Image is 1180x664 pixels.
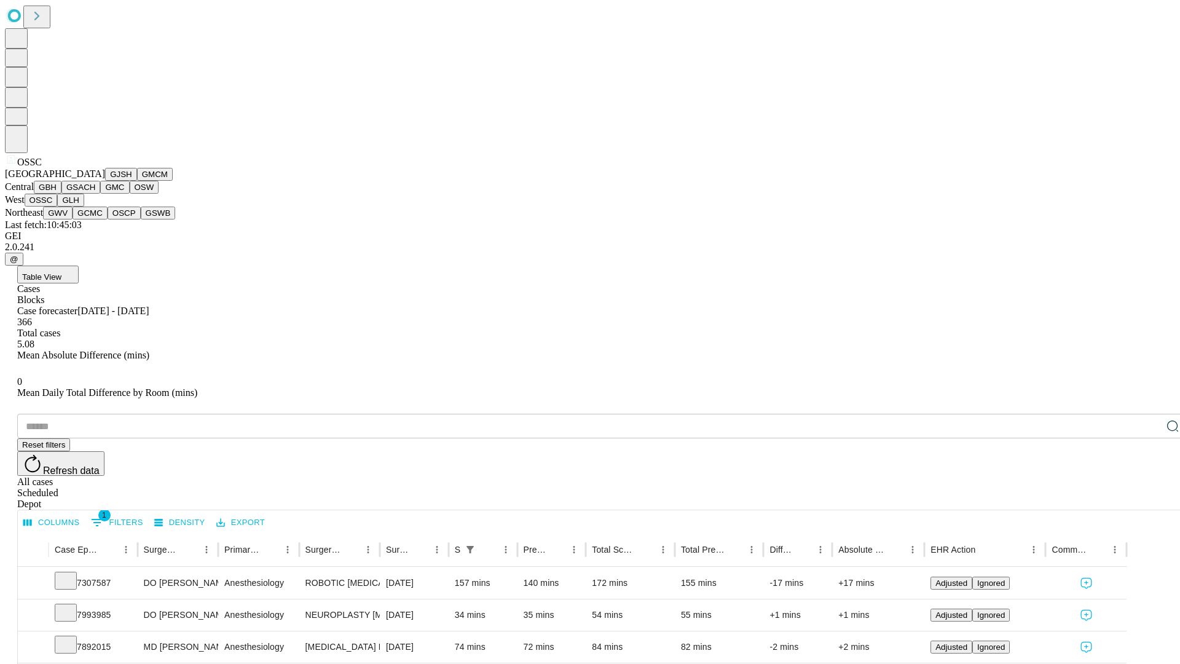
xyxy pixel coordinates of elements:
div: +2 mins [838,631,918,663]
div: Surgeon Name [144,545,179,555]
span: [GEOGRAPHIC_DATA] [5,168,105,179]
div: EHR Action [930,545,975,555]
div: 2.0.241 [5,242,1175,253]
button: Menu [198,541,215,558]
div: Case Epic Id [55,545,99,555]
button: Reset filters [17,438,70,451]
button: Menu [117,541,135,558]
span: Reset filters [22,440,65,449]
div: -2 mins [769,631,826,663]
div: NEUROPLASTY [MEDICAL_DATA] AT [GEOGRAPHIC_DATA] [305,599,374,631]
div: 7993985 [55,599,132,631]
button: GJSH [105,168,137,181]
button: OSSC [25,194,58,207]
div: -17 mins [769,567,826,599]
div: +17 mins [838,567,918,599]
div: [DATE] [386,567,442,599]
button: Sort [181,541,198,558]
span: Central [5,181,34,192]
button: Menu [360,541,377,558]
span: West [5,194,25,205]
div: 34 mins [455,599,511,631]
span: Mean Daily Total Difference by Room (mins) [17,387,197,398]
button: Sort [637,541,655,558]
div: [DATE] [386,599,442,631]
button: Adjusted [930,609,972,622]
button: Sort [262,541,279,558]
button: Menu [1106,541,1123,558]
div: 172 mins [592,567,669,599]
button: GSWB [141,207,176,219]
button: Show filters [88,513,146,532]
span: 5.08 [17,339,34,349]
div: 72 mins [524,631,580,663]
button: Sort [548,541,565,558]
div: Surgery Date [386,545,410,555]
span: Adjusted [935,579,967,588]
button: Menu [497,541,514,558]
div: Surgery Name [305,545,341,555]
div: ROBOTIC [MEDICAL_DATA] KNEE TOTAL [305,567,374,599]
div: Anesthesiology [224,631,293,663]
div: Primary Service [224,545,260,555]
div: MD [PERSON_NAME] [PERSON_NAME] Md [144,631,212,663]
div: 55 mins [681,599,758,631]
div: +1 mins [838,599,918,631]
button: Sort [1089,541,1106,558]
span: Ignored [977,642,1005,652]
span: Northeast [5,207,43,218]
button: Adjusted [930,641,972,654]
div: 1 active filter [462,541,479,558]
div: Anesthesiology [224,567,293,599]
button: Sort [411,541,428,558]
div: 74 mins [455,631,511,663]
button: Sort [480,541,497,558]
button: Menu [812,541,829,558]
div: Absolute Difference [838,545,886,555]
div: Scheduled In Room Duration [455,545,460,555]
div: 157 mins [455,567,511,599]
span: Ignored [977,611,1005,620]
button: Sort [977,541,994,558]
span: [DATE] - [DATE] [77,306,149,316]
button: Sort [887,541,904,558]
button: Menu [279,541,296,558]
button: Export [213,513,268,532]
div: GEI [5,231,1175,242]
button: Menu [1025,541,1042,558]
div: [DATE] [386,631,442,663]
span: OSSC [17,157,42,167]
span: 366 [17,317,32,327]
div: Difference [769,545,793,555]
button: Expand [24,605,42,626]
div: Predicted In Room Duration [524,545,548,555]
button: OSCP [108,207,141,219]
button: GMC [100,181,129,194]
button: Sort [342,541,360,558]
button: OSW [130,181,159,194]
div: DO [PERSON_NAME] [PERSON_NAME] Do [144,599,212,631]
button: Refresh data [17,451,104,476]
span: 1 [98,509,111,521]
button: Menu [655,541,672,558]
span: Adjusted [935,642,967,652]
div: 35 mins [524,599,580,631]
button: Ignored [972,641,1010,654]
button: GSACH [61,181,100,194]
button: Expand [24,573,42,595]
span: 0 [17,376,22,387]
button: Density [151,513,208,532]
button: Sort [795,541,812,558]
button: Table View [17,266,79,283]
button: Menu [565,541,583,558]
div: [MEDICAL_DATA] PARTIAL [305,631,374,663]
button: Ignored [972,577,1010,590]
button: Sort [100,541,117,558]
span: Table View [22,272,61,282]
button: Ignored [972,609,1010,622]
div: 7307587 [55,567,132,599]
div: 155 mins [681,567,758,599]
button: Menu [743,541,760,558]
div: 84 mins [592,631,669,663]
div: 54 mins [592,599,669,631]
